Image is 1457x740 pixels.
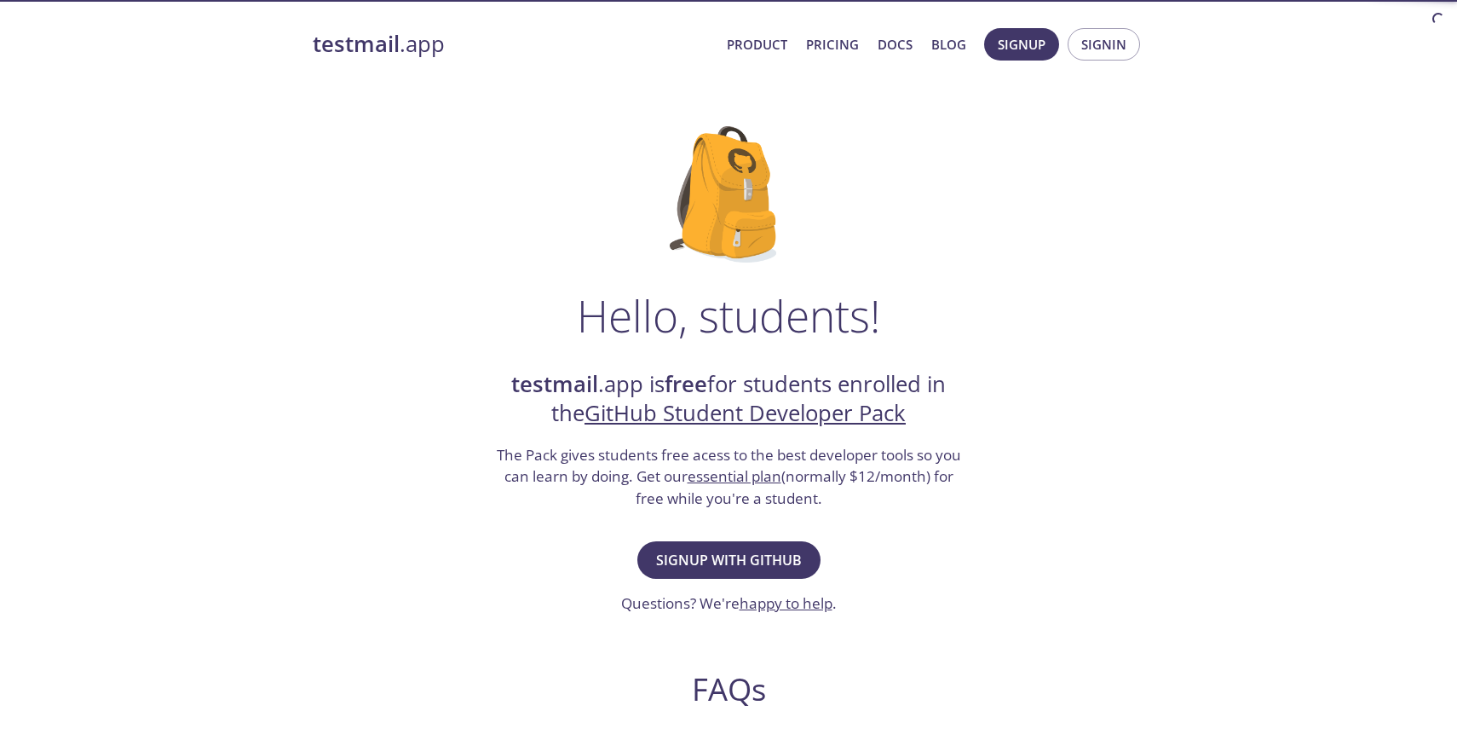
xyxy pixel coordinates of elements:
[1068,28,1140,61] button: Signin
[806,33,859,55] a: Pricing
[878,33,913,55] a: Docs
[984,28,1059,61] button: Signup
[670,126,788,263] img: github-student-backpack.png
[637,541,821,579] button: Signup with GitHub
[656,548,802,572] span: Signup with GitHub
[401,670,1056,708] h2: FAQs
[931,33,966,55] a: Blog
[494,370,963,429] h2: .app is for students enrolled in the
[727,33,787,55] a: Product
[313,30,713,59] a: testmail.app
[621,593,837,615] h3: Questions? We're .
[494,444,963,510] h3: The Pack gives students free acess to the best developer tools so you can learn by doing. Get our...
[740,593,832,613] a: happy to help
[665,369,707,399] strong: free
[998,33,1045,55] span: Signup
[511,369,598,399] strong: testmail
[585,398,906,428] a: GitHub Student Developer Pack
[688,466,781,486] a: essential plan
[577,290,880,341] h1: Hello, students!
[313,29,400,59] strong: testmail
[1081,33,1126,55] span: Signin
